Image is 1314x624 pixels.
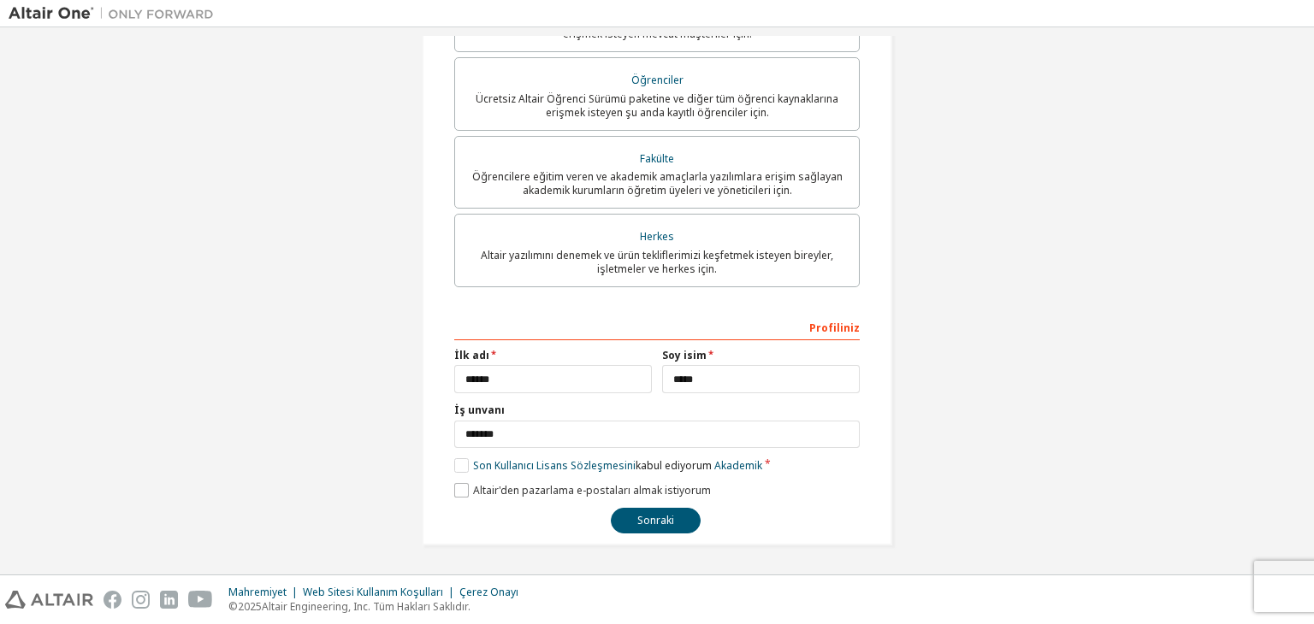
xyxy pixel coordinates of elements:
font: 2025 [238,599,262,614]
font: Soy isim [662,348,707,362]
font: Profiliniz [809,321,860,335]
font: Ücretsiz Altair Öğrenci Sürümü paketine ve diğer tüm öğrenci kaynaklarına erişmek isteyen şu anda... [476,91,838,120]
img: instagram.svg [132,591,150,609]
font: Web Sitesi Kullanım Koşulları [303,585,443,599]
font: Öğrenciler [631,73,684,87]
img: altair_logo.svg [5,591,93,609]
font: Çerez Onayı [459,585,518,599]
font: Altair Engineering, Inc. Tüm Hakları Saklıdır. [262,599,471,614]
font: Herkes [640,229,674,244]
font: kabul ediyorum [636,458,712,473]
font: Akademik [714,458,762,473]
font: Fakülte [640,151,674,166]
font: Son Kullanıcı Lisans Sözleşmesini [473,458,636,473]
font: Sonraki [637,513,674,527]
img: facebook.svg [104,591,121,609]
img: linkedin.svg [160,591,178,609]
button: Sonraki [611,508,701,533]
font: Altair'den pazarlama e-postaları almak istiyorum [473,483,711,497]
font: Mahremiyet [228,585,287,599]
font: Altair yazılımını denemek ve ürün tekliflerimizi keşfetmek isteyen bireyler, işletmeler ve herkes... [481,248,833,276]
img: Altair Bir [9,5,222,22]
font: İlk adı [454,348,489,362]
font: Öğrencilere eğitim veren ve akademik amaçlarla yazılımlara erişim sağlayan akademik kurumların öğ... [472,169,843,197]
font: © [228,599,238,614]
font: İş unvanı [454,403,505,417]
img: youtube.svg [188,591,213,609]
